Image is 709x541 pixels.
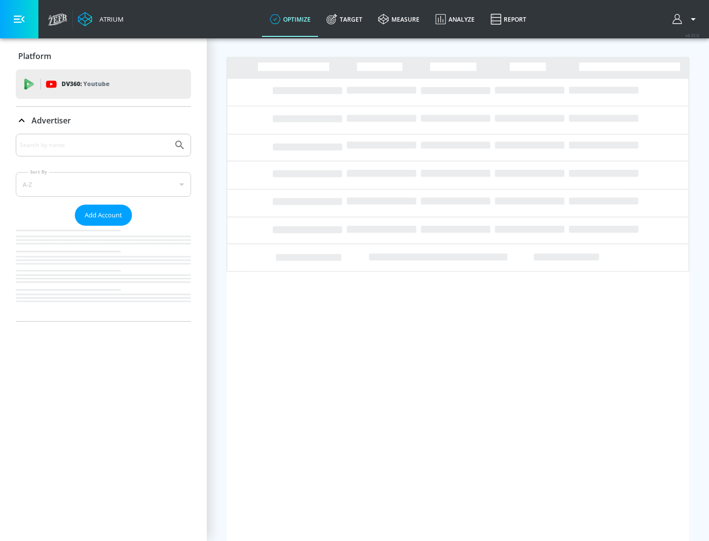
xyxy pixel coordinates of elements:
div: Advertiser [16,107,191,134]
a: measure [370,1,427,37]
a: Report [483,1,534,37]
span: Add Account [85,210,122,221]
a: optimize [262,1,319,37]
p: Platform [18,51,51,61]
a: Target [319,1,370,37]
a: Atrium [78,12,124,27]
nav: list of Advertiser [16,226,191,321]
div: DV360: Youtube [16,69,191,99]
p: Youtube [83,79,109,89]
input: Search by name [20,139,169,151]
button: Add Account [75,205,132,226]
p: DV360: [62,79,109,90]
a: Analyze [427,1,483,37]
label: Sort By [28,169,49,175]
div: Atrium [96,15,124,24]
div: Platform [16,42,191,70]
div: A-Z [16,172,191,197]
p: Advertiser [32,115,71,126]
span: v 4.32.0 [685,32,699,38]
div: Advertiser [16,134,191,321]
